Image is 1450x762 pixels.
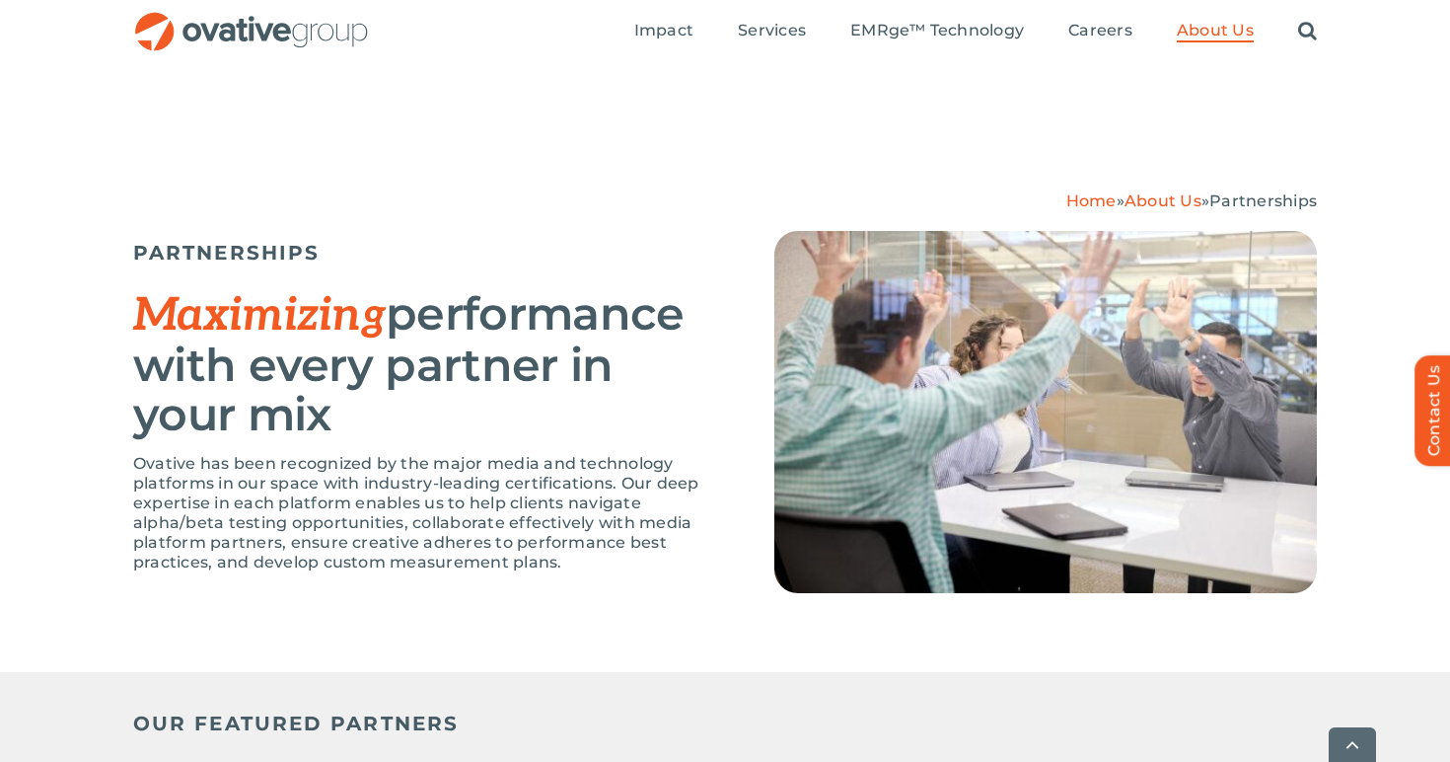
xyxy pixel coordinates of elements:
[1298,21,1317,42] a: Search
[634,21,693,40] span: Impact
[1177,21,1254,40] span: About Us
[1068,21,1132,40] span: Careers
[133,241,725,265] h5: PARTNERSHIPS
[850,21,1024,42] a: EMRge™ Technology
[634,21,693,42] a: Impact
[738,21,806,42] a: Services
[1124,191,1201,210] a: About Us
[133,288,386,343] em: Maximizing
[1066,191,1317,210] span: » »
[133,454,725,572] p: Ovative has been recognized by the major media and technology platforms in our space with industr...
[133,10,370,29] a: OG_Full_horizontal_RGB
[1209,191,1317,210] span: Partnerships
[1066,191,1117,210] a: Home
[133,289,725,439] h2: performance with every partner in your mix
[133,712,1317,735] h5: OUR FEATURED PARTNERS
[1068,21,1132,42] a: Careers
[738,21,806,40] span: Services
[1177,21,1254,42] a: About Us
[850,21,1024,40] span: EMRge™ Technology
[774,231,1317,593] img: Careers Collage 8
